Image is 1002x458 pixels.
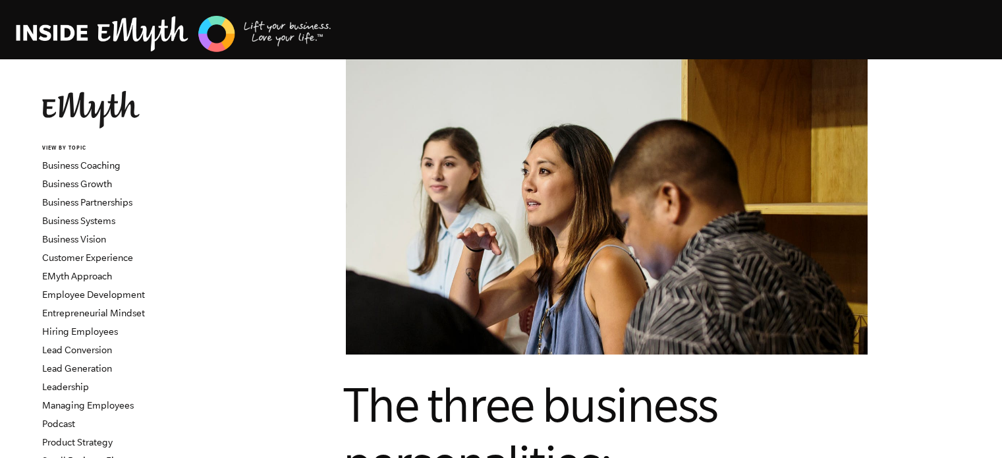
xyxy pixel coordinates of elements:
[42,308,145,318] a: Entrepreneurial Mindset
[42,234,106,244] a: Business Vision
[42,382,89,392] a: Leadership
[42,215,115,226] a: Business Systems
[42,418,75,429] a: Podcast
[42,363,112,374] a: Lead Generation
[42,144,201,153] h6: VIEW BY TOPIC
[42,271,112,281] a: EMyth Approach
[42,437,113,447] a: Product Strategy
[42,252,133,263] a: Customer Experience
[16,14,332,54] img: EMyth Business Coaching
[42,400,134,411] a: Managing Employees
[42,91,140,129] img: EMyth
[42,326,118,337] a: Hiring Employees
[42,160,121,171] a: Business Coaching
[936,395,1002,458] iframe: Chat Widget
[42,179,112,189] a: Business Growth
[42,345,112,355] a: Lead Conversion
[42,197,132,208] a: Business Partnerships
[42,289,145,300] a: Employee Development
